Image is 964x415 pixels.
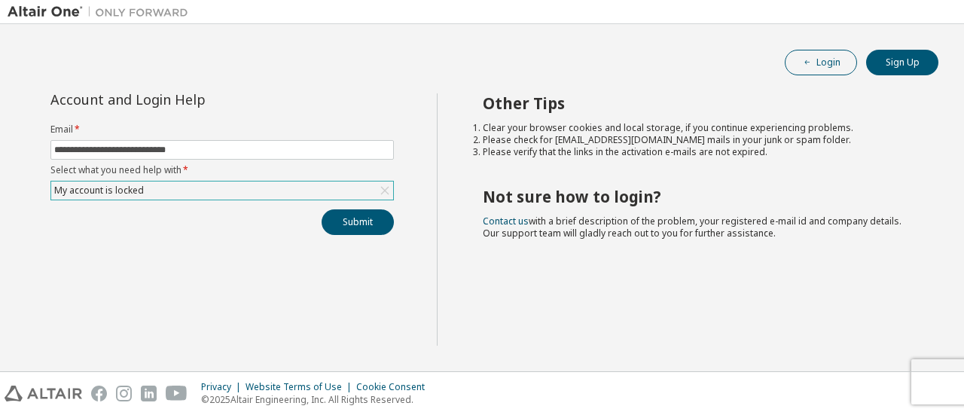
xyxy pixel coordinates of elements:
[483,134,912,146] li: Please check for [EMAIL_ADDRESS][DOMAIN_NAME] mails in your junk or spam folder.
[50,164,394,176] label: Select what you need help with
[483,215,901,240] span: with a brief description of the problem, your registered e-mail id and company details. Our suppo...
[141,386,157,401] img: linkedin.svg
[91,386,107,401] img: facebook.svg
[50,124,394,136] label: Email
[5,386,82,401] img: altair_logo.svg
[246,381,356,393] div: Website Terms of Use
[785,50,857,75] button: Login
[51,182,393,200] div: My account is locked
[483,146,912,158] li: Please verify that the links in the activation e-mails are not expired.
[8,5,196,20] img: Altair One
[322,209,394,235] button: Submit
[483,187,912,206] h2: Not sure how to login?
[50,93,325,105] div: Account and Login Help
[116,386,132,401] img: instagram.svg
[483,93,912,113] h2: Other Tips
[52,182,146,199] div: My account is locked
[483,122,912,134] li: Clear your browser cookies and local storage, if you continue experiencing problems.
[201,393,434,406] p: © 2025 Altair Engineering, Inc. All Rights Reserved.
[483,215,529,227] a: Contact us
[201,381,246,393] div: Privacy
[166,386,188,401] img: youtube.svg
[356,381,434,393] div: Cookie Consent
[866,50,938,75] button: Sign Up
